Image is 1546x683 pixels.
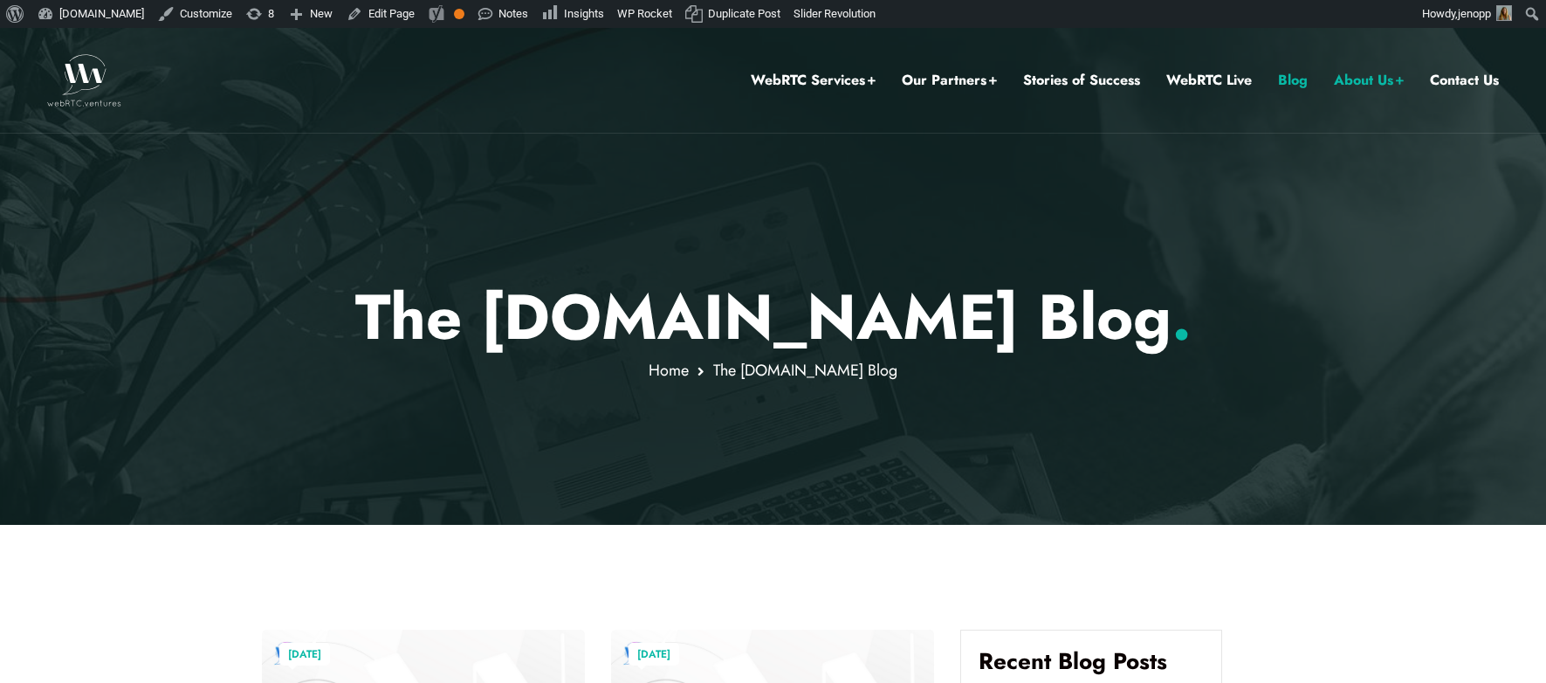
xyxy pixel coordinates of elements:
a: WebRTC Live [1166,69,1252,92]
a: Blog [1278,69,1308,92]
img: WebRTC.ventures [47,54,121,107]
a: [DATE] [279,643,330,666]
a: WebRTC Services [751,69,876,92]
a: [DATE] [629,643,679,666]
span: The [DOMAIN_NAME] Blog [713,359,897,382]
div: OK [454,9,464,19]
span: jenopp [1458,7,1491,20]
a: Stories of Success [1023,69,1140,92]
a: Home [649,359,689,382]
h1: The [DOMAIN_NAME] Blog [262,279,1284,355]
a: Our Partners [902,69,997,92]
a: Contact Us [1430,69,1499,92]
span: Slider Revolution [794,7,876,20]
a: About Us [1334,69,1404,92]
span: . [1172,272,1192,362]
